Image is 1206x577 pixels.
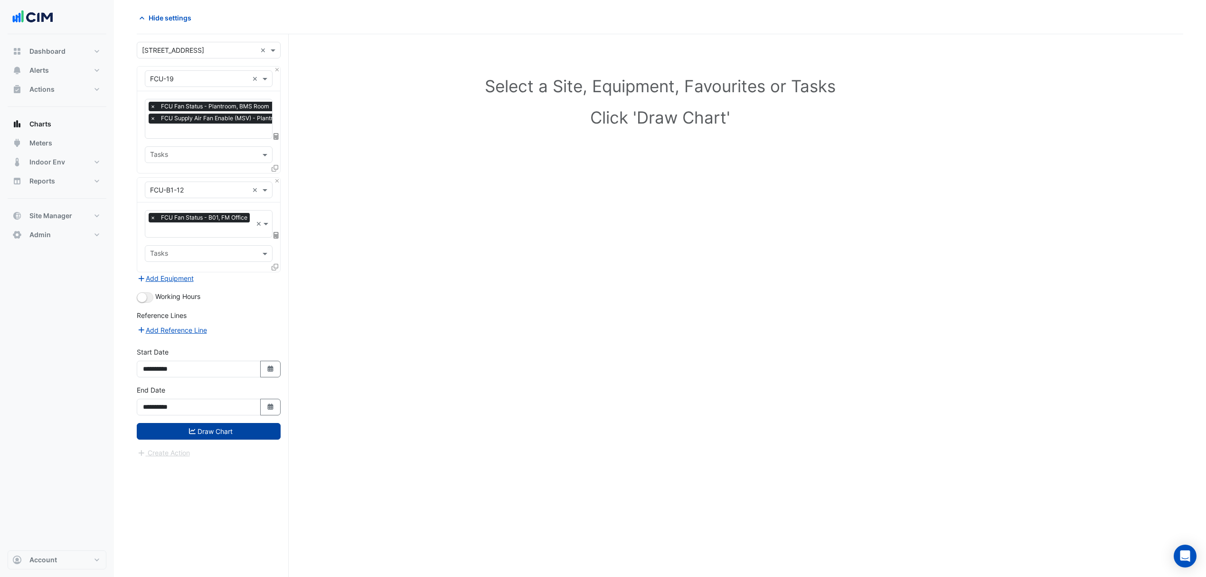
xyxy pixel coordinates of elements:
span: Clear [252,74,260,84]
app-icon: Site Manager [12,211,22,221]
button: Admin [8,225,106,244]
span: Indoor Env [29,157,65,167]
button: Indoor Env [8,153,106,172]
label: Reference Lines [137,310,187,320]
span: FCU Supply Air Fan Enable (MSV) - Plantroom, BMS Room [159,114,320,123]
app-icon: Reports [12,176,22,186]
button: Close [274,178,280,184]
span: Clear [256,219,262,229]
span: Dashboard [29,47,66,56]
label: End Date [137,385,165,395]
app-icon: Alerts [12,66,22,75]
span: Clear [260,45,268,55]
app-icon: Dashboard [12,47,22,56]
div: Open Intercom Messenger [1174,545,1197,567]
span: Site Manager [29,211,72,221]
button: Meters [8,134,106,153]
img: Company Logo [11,8,54,27]
span: Choose Function [272,132,281,140]
button: Actions [8,80,106,99]
span: Account [29,555,57,565]
span: Actions [29,85,55,94]
label: Start Date [137,347,169,357]
app-icon: Admin [12,230,22,240]
div: Tasks [149,149,168,162]
fa-icon: Select Date [266,365,275,373]
button: Add Reference Line [137,325,207,336]
button: Add Equipment [137,273,194,284]
app-escalated-ticket-create-button: Please draw the charts first [137,448,190,456]
button: Charts [8,115,106,134]
h1: Click 'Draw Chart' [158,107,1162,127]
span: Working Hours [155,292,200,300]
span: × [149,114,157,123]
span: × [149,213,157,222]
app-icon: Actions [12,85,22,94]
span: Charts [29,119,51,129]
span: Choose Function [272,231,281,239]
button: Account [8,550,106,569]
span: × [149,102,157,111]
app-icon: Meters [12,138,22,148]
button: Alerts [8,61,106,80]
button: Hide settings [137,10,198,26]
h1: Select a Site, Equipment, Favourites or Tasks [158,76,1162,96]
span: Clone Favourites and Tasks from this Equipment to other Equipment [272,263,278,271]
span: Admin [29,230,51,240]
span: FCU Fan Status - B01, FM Office [159,213,250,222]
button: Site Manager [8,206,106,225]
span: FCU Fan Status - Plantroom, BMS Room [159,102,272,111]
button: Dashboard [8,42,106,61]
app-icon: Indoor Env [12,157,22,167]
button: Reports [8,172,106,191]
div: Tasks [149,248,168,260]
fa-icon: Select Date [266,403,275,411]
button: Draw Chart [137,423,281,440]
span: Alerts [29,66,49,75]
span: Clone Favourites and Tasks from this Equipment to other Equipment [272,164,278,172]
button: Close [274,67,280,73]
span: Hide settings [149,13,191,23]
span: Reports [29,176,55,186]
app-icon: Charts [12,119,22,129]
span: Clear [252,185,260,195]
span: Meters [29,138,52,148]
